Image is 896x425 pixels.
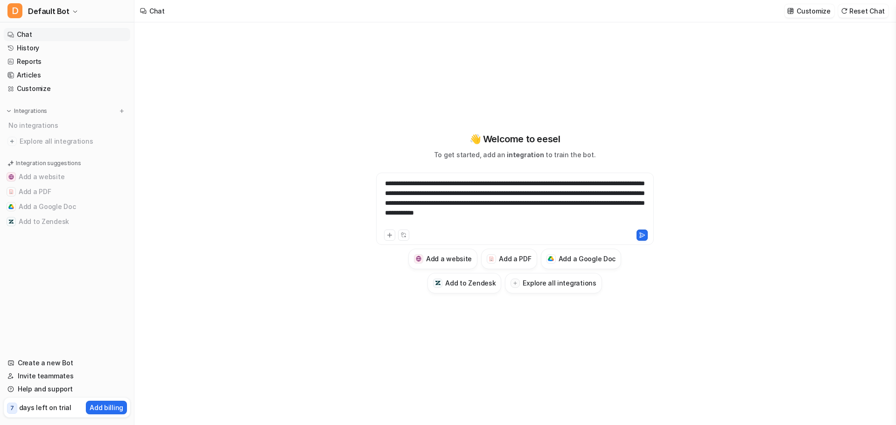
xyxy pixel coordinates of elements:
[4,69,130,82] a: Articles
[28,5,70,18] span: Default Bot
[435,280,441,286] img: Add to Zendesk
[4,356,130,369] a: Create a new Bot
[8,174,14,180] img: Add a website
[523,278,596,288] h3: Explore all integrations
[4,169,130,184] button: Add a websiteAdd a website
[149,6,165,16] div: Chat
[4,42,130,55] a: History
[541,249,622,269] button: Add a Google DocAdd a Google Doc
[4,135,130,148] a: Explore all integrations
[4,214,130,229] button: Add to ZendeskAdd to Zendesk
[797,6,830,16] p: Customize
[416,256,422,262] img: Add a website
[427,273,501,293] button: Add to ZendeskAdd to Zendesk
[489,256,495,262] img: Add a PDF
[20,134,126,149] span: Explore all integrations
[86,401,127,414] button: Add billing
[4,369,130,383] a: Invite teammates
[8,204,14,209] img: Add a Google Doc
[784,4,834,18] button: Customize
[8,219,14,224] img: Add to Zendesk
[90,403,123,412] p: Add billing
[434,150,595,160] p: To get started, add an to train the bot.
[4,55,130,68] a: Reports
[4,199,130,214] button: Add a Google DocAdd a Google Doc
[841,7,847,14] img: reset
[4,184,130,199] button: Add a PDFAdd a PDF
[4,28,130,41] a: Chat
[469,132,560,146] p: 👋 Welcome to eesel
[787,7,794,14] img: customize
[6,118,130,133] div: No integrations
[481,249,537,269] button: Add a PDFAdd a PDF
[119,108,125,114] img: menu_add.svg
[408,249,477,269] button: Add a websiteAdd a website
[6,108,12,114] img: expand menu
[426,254,472,264] h3: Add a website
[4,82,130,95] a: Customize
[559,254,616,264] h3: Add a Google Doc
[445,278,496,288] h3: Add to Zendesk
[505,273,602,293] button: Explore all integrations
[7,3,22,18] span: D
[548,256,554,262] img: Add a Google Doc
[507,151,544,159] span: integration
[10,404,14,412] p: 7
[838,4,889,18] button: Reset Chat
[7,137,17,146] img: explore all integrations
[8,189,14,195] img: Add a PDF
[4,383,130,396] a: Help and support
[499,254,531,264] h3: Add a PDF
[4,106,50,116] button: Integrations
[14,107,47,115] p: Integrations
[19,403,71,412] p: days left on trial
[16,159,81,167] p: Integration suggestions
